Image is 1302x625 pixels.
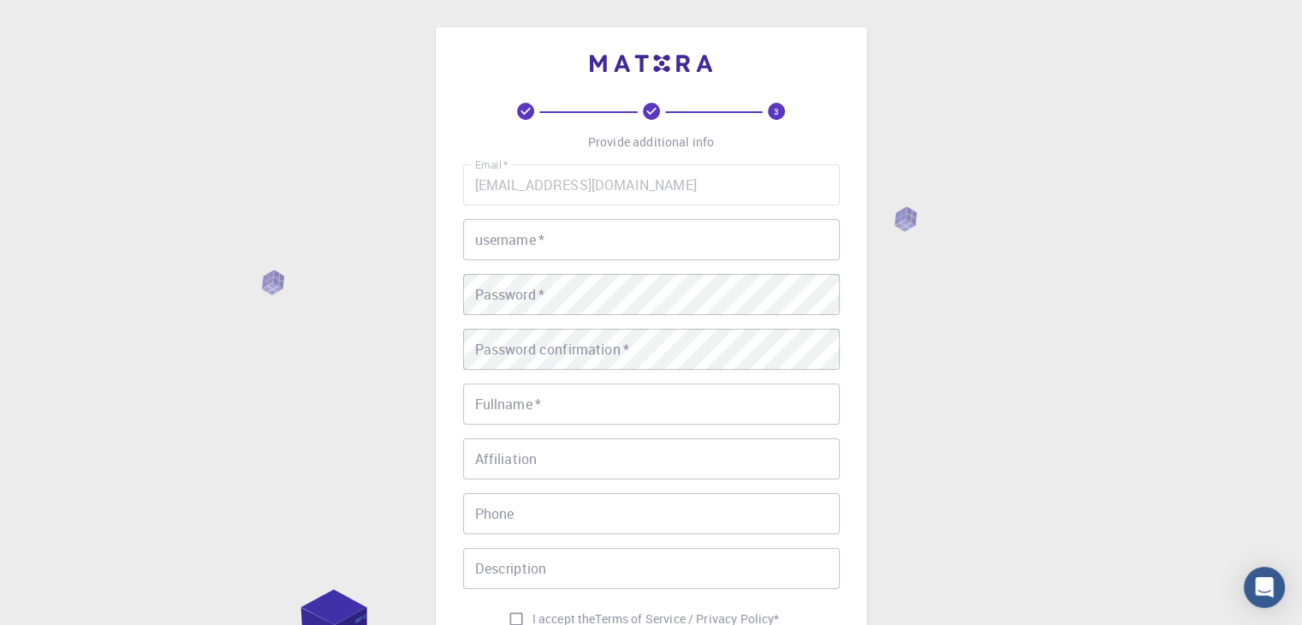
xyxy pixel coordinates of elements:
[588,134,714,151] p: Provide additional info
[774,105,779,117] text: 3
[475,158,508,172] label: Email
[1244,567,1285,608] div: Open Intercom Messenger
